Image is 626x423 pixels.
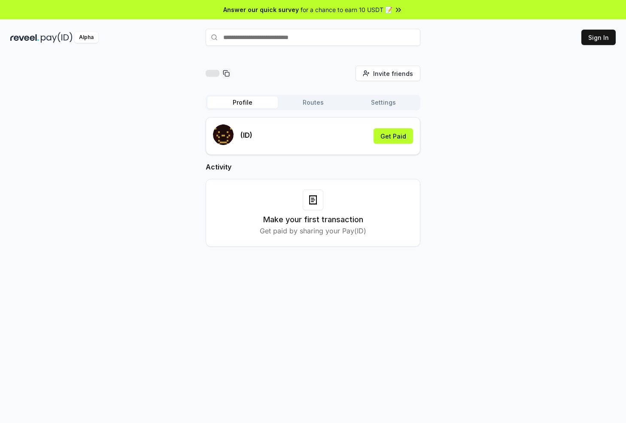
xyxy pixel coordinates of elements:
p: Get paid by sharing your Pay(ID) [260,226,366,236]
button: Routes [278,97,348,109]
span: for a chance to earn 10 USDT 📝 [301,5,392,14]
button: Invite friends [356,66,420,81]
button: Profile [207,97,278,109]
button: Sign In [581,30,616,45]
span: Invite friends [373,69,413,78]
img: reveel_dark [10,32,39,43]
div: Alpha [74,32,98,43]
button: Get Paid [374,128,413,144]
button: Settings [348,97,419,109]
p: (ID) [240,130,252,140]
h2: Activity [206,162,420,172]
h3: Make your first transaction [263,214,363,226]
span: Answer our quick survey [223,5,299,14]
img: pay_id [41,32,73,43]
